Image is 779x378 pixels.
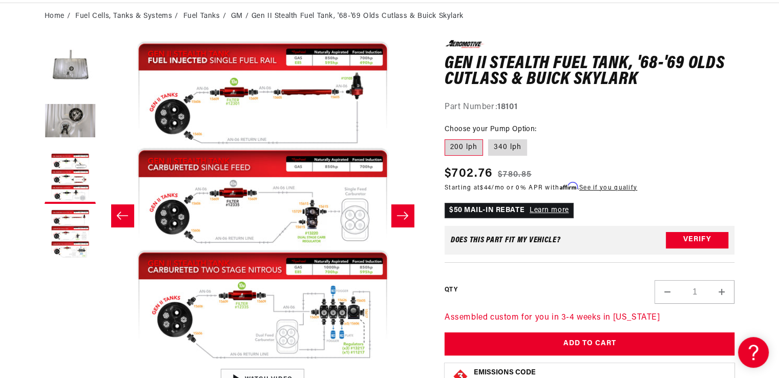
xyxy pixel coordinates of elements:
li: Fuel Cells, Tanks & Systems [75,11,181,22]
label: 200 lph [445,139,483,156]
button: Load image 4 in gallery view [45,209,96,260]
a: Learn more [530,206,569,214]
div: Does This part fit My vehicle? [451,236,561,244]
span: Affirm [560,182,578,190]
s: $780.85 [498,169,532,181]
li: Gen II Stealth Fuel Tank, '68-'69 Olds Cutlass & Buick Skylark [251,11,464,22]
p: $50 MAIL-IN REBATE [445,203,574,218]
a: GM [231,11,243,22]
nav: breadcrumbs [45,11,735,22]
label: QTY [445,286,457,295]
legend: Choose your Pump Option: [445,124,538,135]
span: $44 [480,185,491,191]
button: Slide left [111,204,134,227]
button: Load image 2 in gallery view [45,96,96,148]
div: Part Number: [445,101,735,114]
p: Assembled custom for you in 3-4 weeks in [US_STATE] [445,311,735,325]
button: Add to Cart [445,332,735,355]
a: See if you qualify - Learn more about Affirm Financing (opens in modal) [579,185,637,191]
strong: Emissions Code [474,369,536,376]
span: $702.76 [445,164,493,183]
a: Home [45,11,65,22]
button: Verify [666,232,728,248]
button: Load image 3 in gallery view [45,153,96,204]
h1: Gen II Stealth Fuel Tank, '68-'69 Olds Cutlass & Buick Skylark [445,56,735,88]
a: Fuel Tanks [183,11,220,22]
strong: 18101 [497,103,517,111]
button: Load image 1 in gallery view [45,40,96,91]
button: Slide right [391,204,414,227]
p: Starting at /mo or 0% APR with . [445,183,637,193]
label: 340 lph [488,139,527,156]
